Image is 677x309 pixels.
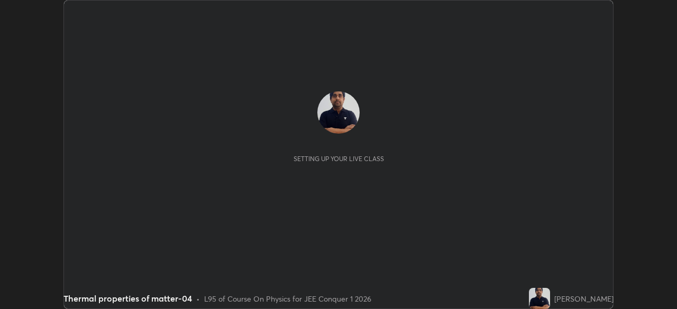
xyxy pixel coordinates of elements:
[529,288,550,309] img: 7ef12e9526204b6db105cf6f6d810fe9.jpg
[554,293,614,304] div: [PERSON_NAME]
[63,292,192,305] div: Thermal properties of matter-04
[294,155,384,163] div: Setting up your live class
[204,293,371,304] div: L95 of Course On Physics for JEE Conquer 1 2026
[317,91,360,134] img: 7ef12e9526204b6db105cf6f6d810fe9.jpg
[196,293,200,304] div: •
